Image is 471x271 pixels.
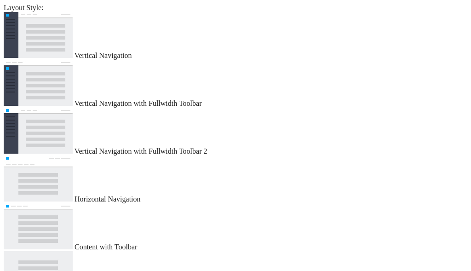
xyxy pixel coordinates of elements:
md-radio-button: Vertical Navigation with Fullwidth Toolbar 2 [4,108,467,156]
span: Horizontal Navigation [75,195,141,203]
img: vertical-nav-with-full-toolbar-2.jpg [4,108,73,154]
span: Vertical Navigation [75,52,132,59]
div: Layout Style: [4,4,467,12]
img: horizontal-nav.jpg [4,156,73,202]
md-radio-button: Vertical Navigation with Fullwidth Toolbar [4,60,467,108]
md-radio-button: Content with Toolbar [4,203,467,251]
md-radio-button: Vertical Navigation [4,12,467,60]
img: vertical-nav-with-full-toolbar.jpg [4,60,73,106]
span: Vertical Navigation with Fullwidth Toolbar [75,99,202,107]
img: content-with-toolbar.jpg [4,203,73,249]
md-radio-button: Horizontal Navigation [4,156,467,203]
span: Content with Toolbar [75,243,137,251]
span: Vertical Navigation with Fullwidth Toolbar 2 [75,147,207,155]
img: vertical-nav.jpg [4,12,73,58]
